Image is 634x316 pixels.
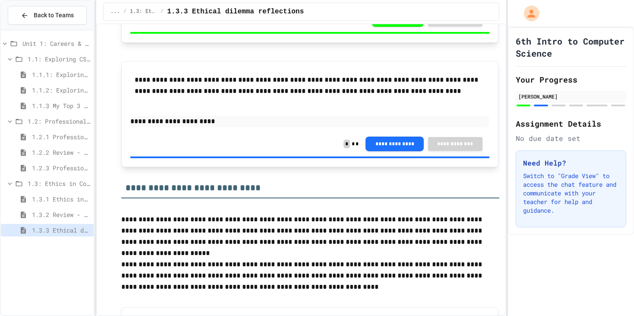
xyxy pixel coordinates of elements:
[32,132,90,141] span: 1.2.1 Professional Communication
[123,8,126,15] span: /
[22,39,90,48] span: Unit 1: Careers & Professionalism
[32,210,90,219] span: 1.3.2 Review - Ethics in Computer Science
[518,93,624,100] div: [PERSON_NAME]
[516,118,626,130] h2: Assignment Details
[34,11,74,20] span: Back to Teams
[161,8,164,15] span: /
[32,70,90,79] span: 1.1.1: Exploring CS Careers
[32,226,90,235] span: 1.3.3 Ethical dilemma reflections
[32,86,90,95] span: 1.1.2: Exploring CS Careers - Review
[523,172,619,215] p: Switch to "Grade View" to access the chat feature and communicate with your teacher for help and ...
[32,195,90,204] span: 1.3.1 Ethics in Computer Science
[32,163,90,172] span: 1.2.3 Professional Communication Challenge
[130,8,157,15] span: 1.3: Ethics in Computing
[28,179,90,188] span: 1.3: Ethics in Computing
[167,6,304,17] span: 1.3.3 Ethical dilemma reflections
[515,3,542,23] div: My Account
[32,101,90,110] span: 1.1.3 My Top 3 CS Careers!
[516,133,626,144] div: No due date set
[516,35,626,59] h1: 6th Intro to Computer Science
[28,54,90,64] span: 1.1: Exploring CS Careers
[516,73,626,86] h2: Your Progress
[32,148,90,157] span: 1.2.2 Review - Professional Communication
[28,117,90,126] span: 1.2: Professional Communication
[110,8,120,15] span: ...
[523,158,619,168] h3: Need Help?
